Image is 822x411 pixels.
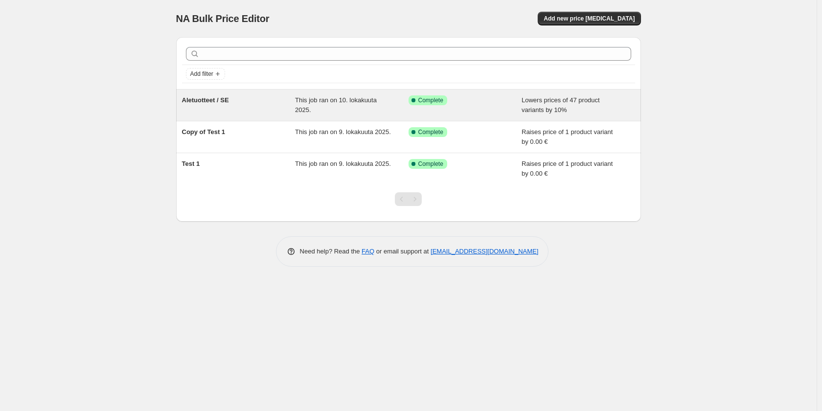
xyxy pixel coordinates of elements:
span: This job ran on 9. lokakuuta 2025. [295,128,391,136]
span: Raises price of 1 product variant by 0.00 € [522,128,613,145]
span: Complete [418,96,443,104]
a: FAQ [362,248,374,255]
span: This job ran on 9. lokakuuta 2025. [295,160,391,167]
span: Test 1 [182,160,200,167]
span: Complete [418,160,443,168]
button: Add filter [186,68,225,80]
span: Copy of Test 1 [182,128,226,136]
a: [EMAIL_ADDRESS][DOMAIN_NAME] [431,248,538,255]
span: Need help? Read the [300,248,362,255]
span: Raises price of 1 product variant by 0.00 € [522,160,613,177]
button: Add new price [MEDICAL_DATA] [538,12,640,25]
span: NA Bulk Price Editor [176,13,270,24]
span: This job ran on 10. lokakuuta 2025. [295,96,377,114]
span: Complete [418,128,443,136]
span: Aletuotteet / SE [182,96,229,104]
span: or email support at [374,248,431,255]
span: Lowers prices of 47 product variants by 10% [522,96,600,114]
span: Add filter [190,70,213,78]
span: Add new price [MEDICAL_DATA] [544,15,635,23]
nav: Pagination [395,192,422,206]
